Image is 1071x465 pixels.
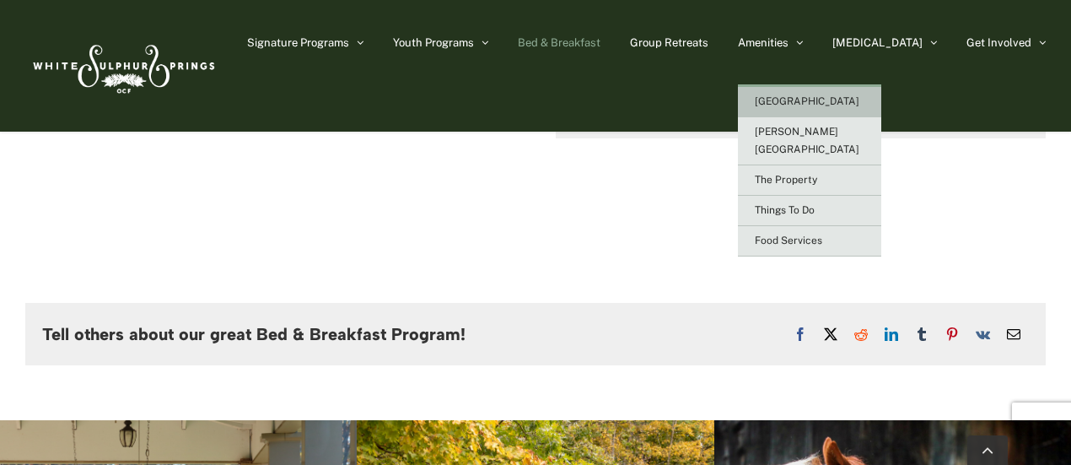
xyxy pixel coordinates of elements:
[738,165,881,196] a: The Property
[518,37,600,48] span: Bed & Breakfast
[846,322,876,347] a: Reddit
[832,37,923,48] span: [MEDICAL_DATA]
[42,325,466,343] h4: Tell others about our great Bed & Breakfast Program!
[738,117,881,165] a: [PERSON_NAME][GEOGRAPHIC_DATA]
[247,37,349,48] span: Signature Programs
[755,235,822,246] span: Food Services
[738,226,881,257] a: Food Services
[755,126,859,155] span: [PERSON_NAME][GEOGRAPHIC_DATA]
[815,322,846,347] a: X
[967,322,998,347] a: Vk
[25,26,219,105] img: White Sulphur Springs Logo
[876,322,907,347] a: LinkedIn
[755,174,817,186] span: The Property
[738,87,881,117] a: [GEOGRAPHIC_DATA]
[755,204,815,216] span: Things To Do
[738,196,881,226] a: Things To Do
[785,322,815,347] a: Facebook
[937,322,967,347] a: Pinterest
[907,322,937,347] a: Tumblr
[393,37,474,48] span: Youth Programs
[755,95,859,107] span: [GEOGRAPHIC_DATA]
[738,37,788,48] span: Amenities
[630,37,708,48] span: Group Retreats
[998,322,1029,347] a: Email
[966,37,1031,48] span: Get Involved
